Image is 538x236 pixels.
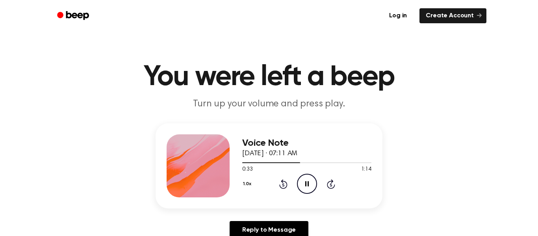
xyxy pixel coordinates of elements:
h3: Voice Note [242,138,371,149]
a: Beep [52,8,96,24]
span: 0:33 [242,165,252,174]
span: 1:14 [361,165,371,174]
a: Log in [381,7,415,25]
p: Turn up your volume and press play. [118,98,420,111]
a: Create Account [419,8,486,23]
h1: You were left a beep [67,63,471,91]
span: [DATE] · 07:11 AM [242,150,297,157]
button: 1.0x [242,177,254,191]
